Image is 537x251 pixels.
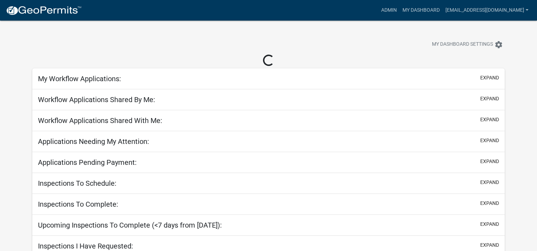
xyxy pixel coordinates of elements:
h5: Workflow Applications Shared With Me: [38,116,162,125]
button: expand [480,200,499,207]
h5: Inspections To Schedule: [38,179,116,188]
h5: Applications Needing My Attention: [38,137,149,146]
i: settings [494,40,503,49]
button: expand [480,179,499,186]
a: Admin [378,4,400,17]
button: expand [480,95,499,102]
button: expand [480,137,499,144]
button: expand [480,74,499,82]
a: [EMAIL_ADDRESS][DOMAIN_NAME] [443,4,531,17]
h5: My Workflow Applications: [38,74,121,83]
h5: Workflow Applications Shared By Me: [38,95,155,104]
h5: Upcoming Inspections To Complete (<7 days from [DATE]): [38,221,222,229]
a: My Dashboard [400,4,443,17]
span: My Dashboard Settings [432,40,493,49]
button: expand [480,116,499,123]
h5: Inspections To Complete: [38,200,118,208]
h5: Applications Pending Payment: [38,158,137,167]
button: expand [480,158,499,165]
h5: Inspections I Have Requested: [38,242,133,250]
button: expand [480,221,499,228]
button: My Dashboard Settingssettings [426,38,509,51]
button: expand [480,241,499,249]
